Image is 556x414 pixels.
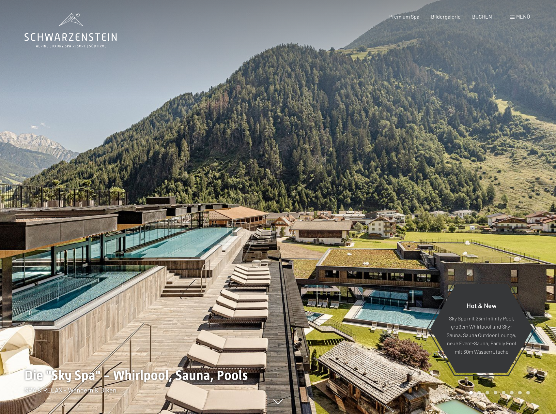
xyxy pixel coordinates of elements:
[518,391,522,394] div: Carousel Page 7
[502,391,505,394] div: Carousel Page 5
[526,391,530,394] div: Carousel Page 8
[516,13,530,20] span: Menü
[510,391,514,394] div: Carousel Page 6
[494,391,497,394] div: Carousel Page 4
[472,13,492,20] a: BUCHEN
[431,13,461,20] a: Bildergalerie
[477,391,481,394] div: Carousel Page 2
[486,391,489,394] div: Carousel Page 3
[467,301,497,309] span: Hot & New
[467,391,530,394] div: Carousel Pagination
[469,391,473,394] div: Carousel Page 1 (Current Slide)
[430,284,533,373] a: Hot & New Sky Spa mit 23m Infinity Pool, großem Whirlpool und Sky-Sauna, Sauna Outdoor Lounge, ne...
[389,13,419,20] a: Premium Spa
[446,314,517,356] p: Sky Spa mit 23m Infinity Pool, großem Whirlpool und Sky-Sauna, Sauna Outdoor Lounge, neue Event-S...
